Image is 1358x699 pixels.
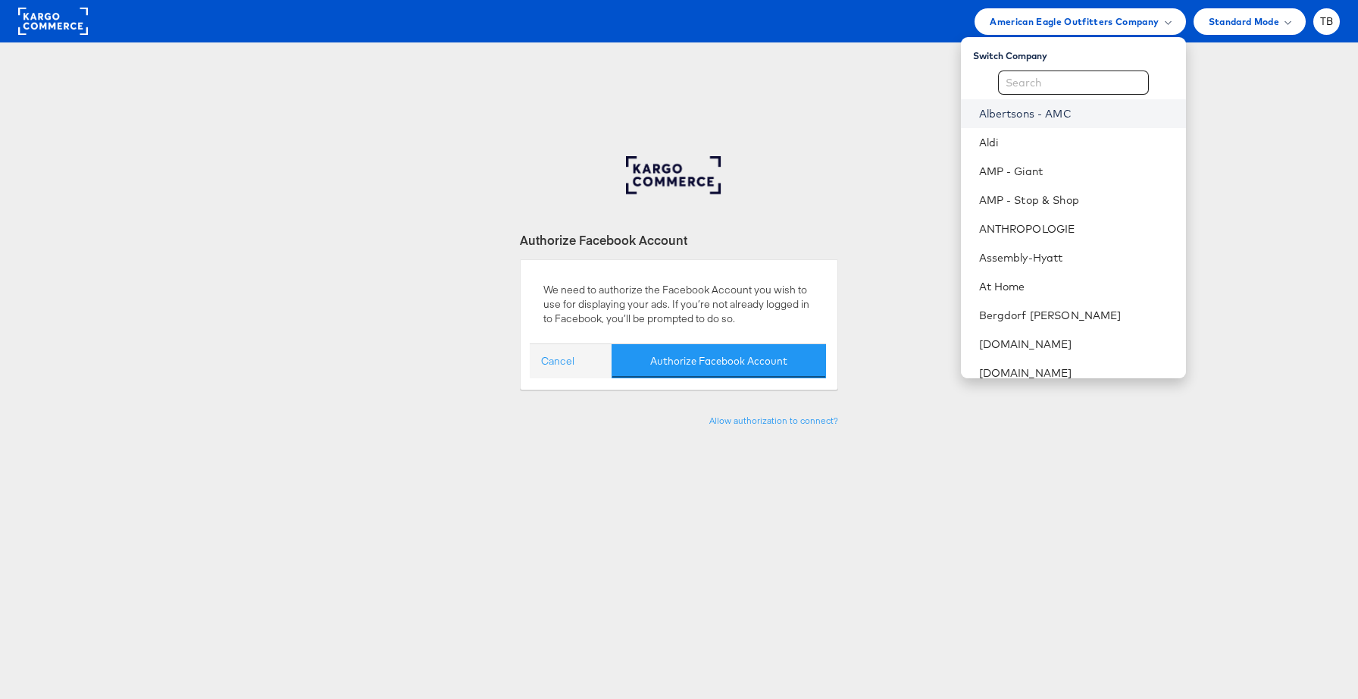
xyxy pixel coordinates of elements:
a: Assembly-Hyatt [979,250,1174,265]
span: Standard Mode [1209,14,1279,30]
span: American Eagle Outfitters Company [990,14,1159,30]
a: [DOMAIN_NAME] [979,337,1174,352]
a: [DOMAIN_NAME] [979,365,1174,381]
a: Allow authorization to connect? [709,415,838,426]
div: Switch Company [973,43,1186,62]
button: Authorize Facebook Account [612,344,826,378]
a: Albertsons - AMC [979,106,1174,121]
a: Cancel [541,354,574,368]
div: Authorize Facebook Account [520,231,838,249]
a: AMP - Stop & Shop [979,193,1174,208]
input: Search [998,71,1149,95]
a: ANTHROPOLOGIE [979,221,1174,237]
a: Bergdorf [PERSON_NAME] [979,308,1174,323]
p: We need to authorize the Facebook Account you wish to use for displaying your ads. If you’re not ... [543,283,815,325]
span: TB [1320,17,1334,27]
a: AMP - Giant [979,164,1174,179]
a: At Home [979,279,1174,294]
a: Aldi [979,135,1174,150]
